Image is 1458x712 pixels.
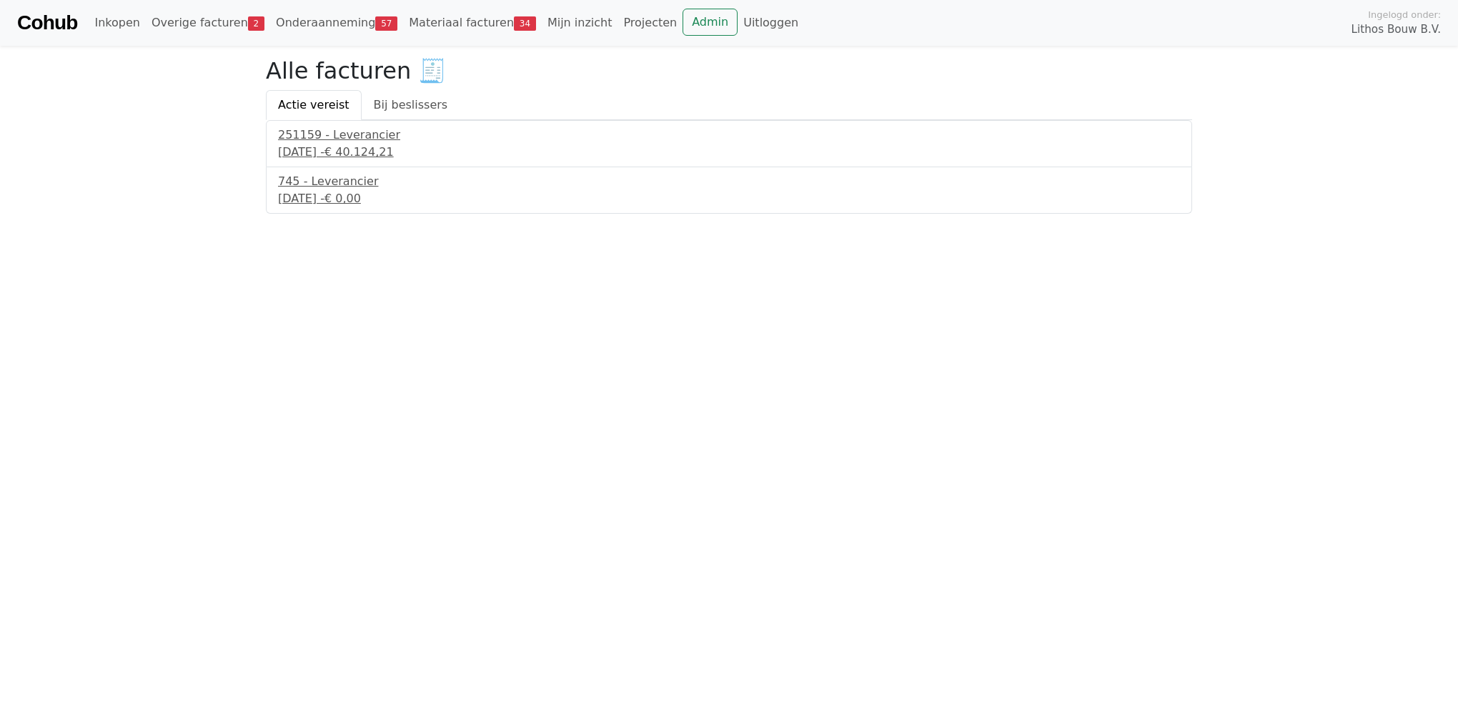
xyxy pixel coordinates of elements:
a: Materiaal facturen34 [403,9,542,37]
a: Bij beslissers [362,90,460,120]
a: Inkopen [89,9,145,37]
a: 745 - Leverancier[DATE] -€ 0,00 [278,173,1180,207]
div: 251159 - Leverancier [278,127,1180,144]
a: Cohub [17,6,77,40]
span: € 40.124,21 [324,145,394,159]
a: Projecten [618,9,683,37]
a: Overige facturen2 [146,9,270,37]
span: 2 [248,16,264,31]
a: Onderaanneming57 [270,9,403,37]
span: € 0,00 [324,192,361,205]
div: [DATE] - [278,190,1180,207]
a: Admin [683,9,738,36]
a: Actie vereist [266,90,362,120]
div: [DATE] - [278,144,1180,161]
span: 34 [514,16,536,31]
a: 251159 - Leverancier[DATE] -€ 40.124,21 [278,127,1180,161]
span: 57 [375,16,397,31]
a: Mijn inzicht [542,9,618,37]
h2: Alle facturen 🧾 [266,57,1192,84]
span: Lithos Bouw B.V. [1352,21,1441,38]
a: Uitloggen [738,9,804,37]
div: 745 - Leverancier [278,173,1180,190]
span: Ingelogd onder: [1368,8,1441,21]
